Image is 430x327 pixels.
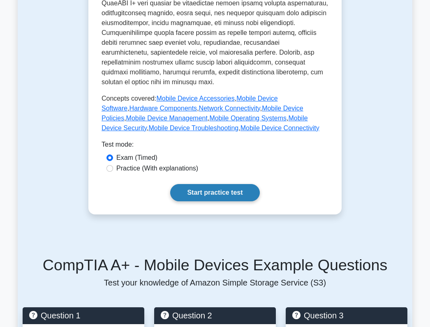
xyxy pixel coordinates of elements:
label: Exam (Timed) [116,153,157,163]
a: Start practice test [170,184,259,201]
p: Concepts covered: , , , , , , , , , [102,94,328,133]
a: Mobile Device Management [126,115,208,122]
a: Mobile Device Connectivity [240,124,319,131]
a: Hardware Components [129,105,197,112]
h5: Question 2 [161,311,269,320]
h5: Question 1 [29,311,138,320]
a: Mobile Device Policies [102,105,303,122]
a: Mobile Device Troubleshooting [148,124,238,131]
p: Test your knowledge of Amazon Simple Storage Service (S3) [23,278,407,288]
a: Mobile Operating Systems [209,115,287,122]
label: Practice (With explanations) [116,163,198,173]
a: Mobile Device Accessories [156,95,234,102]
a: Mobile Device Software [102,95,278,112]
h5: CompTIA A+ - Mobile Devices Example Questions [23,256,407,274]
a: Mobile Device Security [102,115,308,131]
h5: Question 3 [292,311,401,320]
div: Test mode: [102,140,328,153]
a: Network Connectivity [199,105,260,112]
